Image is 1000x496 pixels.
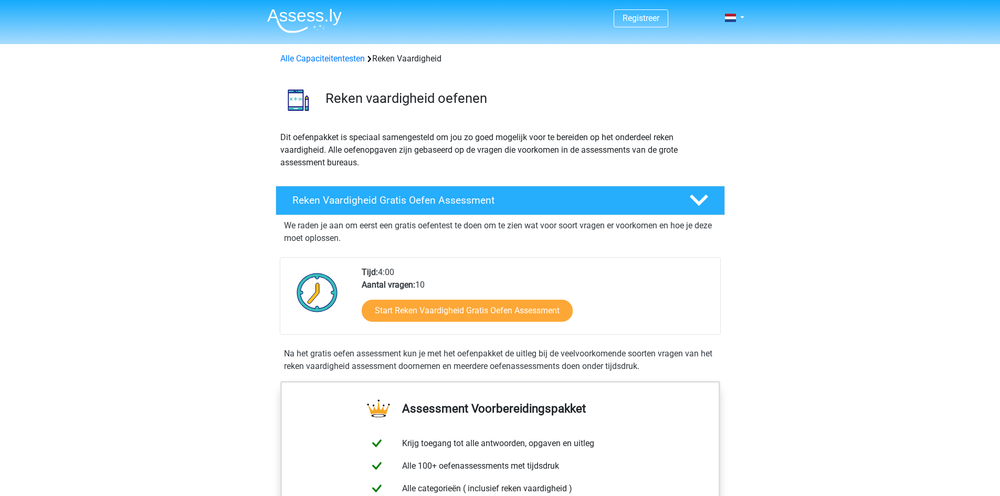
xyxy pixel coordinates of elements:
p: Dit oefenpakket is speciaal samengesteld om jou zo goed mogelijk voor te bereiden op het onderdee... [280,131,720,169]
p: We raden je aan om eerst een gratis oefentest te doen om te zien wat voor soort vragen er voorkom... [284,219,717,245]
a: Alle Capaciteitentesten [280,54,365,64]
div: Na het gratis oefen assessment kun je met het oefenpakket de uitleg bij de veelvoorkomende soorte... [280,347,721,373]
b: Aantal vragen: [362,280,415,290]
a: Reken Vaardigheid Gratis Oefen Assessment [271,186,729,215]
b: Tijd: [362,267,378,277]
img: Klok [291,266,344,319]
img: Assessly [267,8,342,33]
h3: Reken vaardigheid oefenen [325,90,717,107]
h4: Reken Vaardigheid Gratis Oefen Assessment [292,194,672,206]
a: Registreer [623,13,659,23]
img: reken vaardigheid [276,78,321,122]
a: Start Reken Vaardigheid Gratis Oefen Assessment [362,300,573,322]
div: 4:00 10 [354,266,720,334]
div: Reken Vaardigheid [276,52,724,65]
